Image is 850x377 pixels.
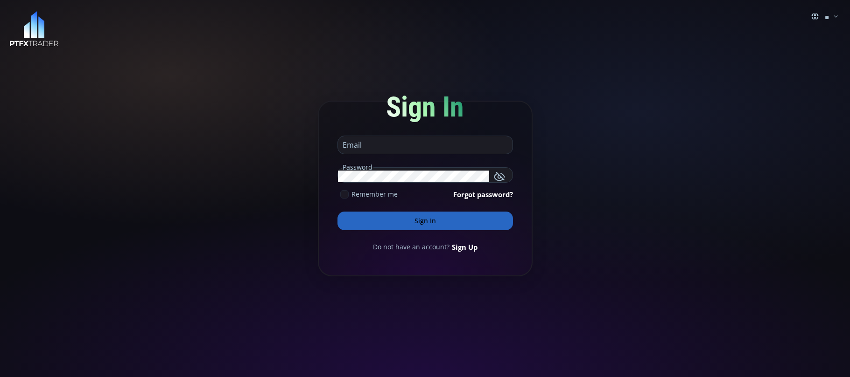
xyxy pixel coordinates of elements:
[386,90,464,123] span: Sign In
[351,189,398,199] span: Remember me
[9,11,59,47] img: LOGO
[337,242,513,252] div: Do not have an account?
[453,189,513,199] a: Forgot password?
[452,242,478,252] a: Sign Up
[337,212,513,230] button: Sign In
